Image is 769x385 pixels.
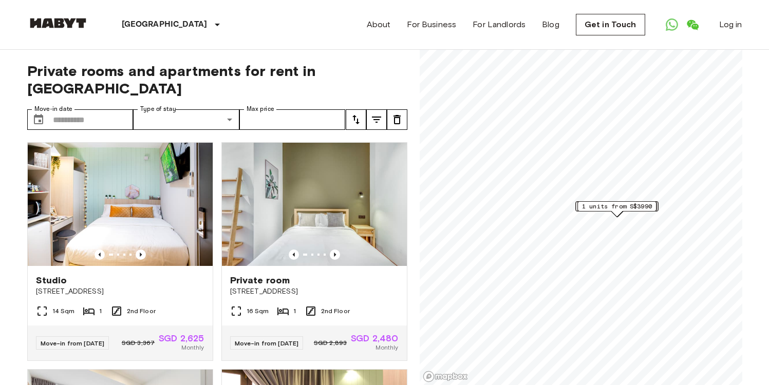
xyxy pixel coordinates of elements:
[346,109,366,130] button: tune
[314,338,347,348] span: SGD 2,893
[542,18,559,31] a: Blog
[34,105,72,113] label: Move-in date
[576,14,645,35] a: Get in Touch
[321,306,350,316] span: 2nd Floor
[376,343,398,352] span: Monthly
[122,18,208,31] p: [GEOGRAPHIC_DATA]
[407,18,456,31] a: For Business
[235,339,299,347] span: Move-in from [DATE]
[575,201,658,217] div: Map marker
[662,14,682,35] a: Open WhatsApp
[27,142,213,361] a: Marketing picture of unit SG-01-111-002-001Previous imagePrevious imageStudio[STREET_ADDRESS]14 S...
[99,306,102,316] span: 1
[247,105,274,113] label: Max price
[423,371,468,382] a: Mapbox logo
[159,334,204,343] span: SGD 2,625
[719,18,742,31] a: Log in
[28,143,213,266] img: Marketing picture of unit SG-01-111-002-001
[582,202,652,211] span: 1 units from S$3990
[136,249,146,260] button: Previous image
[230,274,290,286] span: Private room
[473,18,526,31] a: For Landlords
[27,18,89,28] img: Habyt
[27,62,407,97] span: Private rooms and apartments for rent in [GEOGRAPHIC_DATA]
[351,334,398,343] span: SGD 2,480
[221,142,407,361] a: Marketing picture of unit SG-01-021-008-01Previous imagePrevious imagePrivate room[STREET_ADDRESS...
[387,109,407,130] button: tune
[330,249,340,260] button: Previous image
[367,18,391,31] a: About
[122,338,155,348] span: SGD 3,367
[140,105,176,113] label: Type of stay
[289,249,299,260] button: Previous image
[247,306,269,316] span: 16 Sqm
[127,306,156,316] span: 2nd Floor
[36,274,67,286] span: Studio
[52,306,75,316] span: 14 Sqm
[28,109,49,130] button: Choose date
[293,306,296,316] span: 1
[222,143,407,266] img: Marketing picture of unit SG-01-021-008-01
[41,339,105,347] span: Move-in from [DATE]
[366,109,387,130] button: tune
[181,343,204,352] span: Monthly
[577,201,657,217] div: Map marker
[95,249,105,260] button: Previous image
[36,286,204,297] span: [STREET_ADDRESS]
[682,14,703,35] a: Open WeChat
[230,286,399,297] span: [STREET_ADDRESS]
